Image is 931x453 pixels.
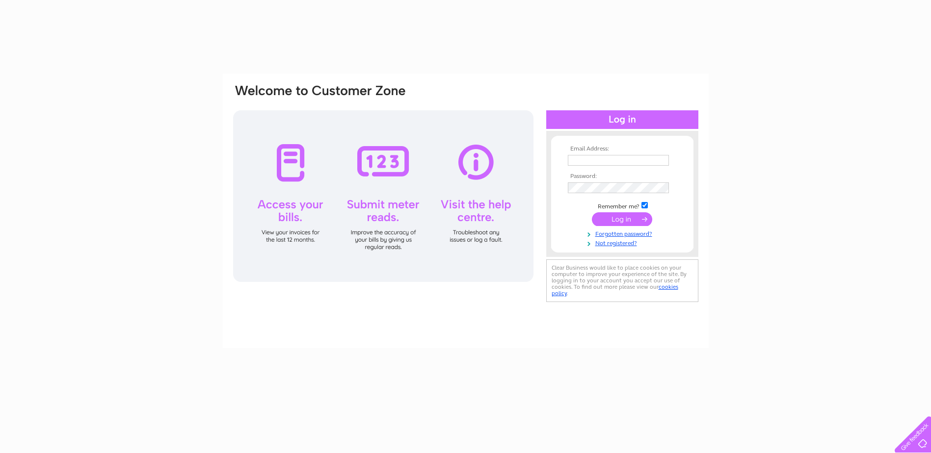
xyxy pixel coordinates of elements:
[592,212,652,226] input: Submit
[568,228,679,238] a: Forgotten password?
[546,259,698,302] div: Clear Business would like to place cookies on your computer to improve your experience of the sit...
[565,173,679,180] th: Password:
[568,238,679,247] a: Not registered?
[565,146,679,152] th: Email Address:
[552,283,678,297] a: cookies policy
[565,201,679,210] td: Remember me?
